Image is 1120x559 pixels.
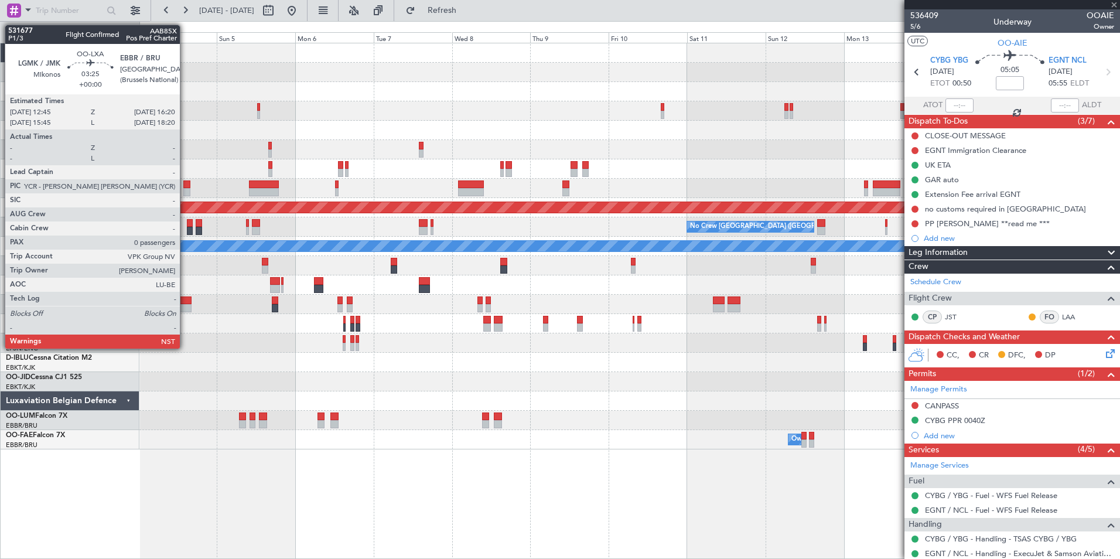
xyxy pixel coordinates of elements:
span: Permits [909,367,936,381]
div: Extension Fee arrival EGNT [925,189,1020,199]
span: OO-ZUN [6,316,35,323]
a: EGNT / NCL - Handling - ExecuJet & Samson Aviation Services [GEOGRAPHIC_DATA] / NCL [925,548,1114,558]
span: OO-WLP [6,84,35,91]
a: OO-AIEFalcon 7X [6,161,63,168]
div: FO [1040,311,1059,323]
a: JST [945,312,971,322]
span: Leg Information [909,246,968,260]
span: 536409 [910,9,938,22]
span: ATOT [923,100,943,111]
span: (1/2) [1078,367,1095,380]
span: Crew [909,260,928,274]
div: CANPASS [925,401,959,411]
span: Handling [909,518,942,531]
span: OO-JID [6,374,30,381]
a: EBBR/BRU [6,441,37,449]
div: No Crew [GEOGRAPHIC_DATA] ([GEOGRAPHIC_DATA] National) [690,218,886,236]
span: OO-ELK [6,142,32,149]
div: PP [PERSON_NAME] **read me *** [925,219,1050,229]
div: Wed 8 [452,32,531,43]
span: OOAIE [1087,9,1114,22]
span: 05:05 [1001,64,1019,76]
span: CR [979,350,989,362]
span: OO-LAH [6,200,34,207]
a: OO-FAEFalcon 7X [6,432,65,439]
span: OO-AIE [998,37,1027,49]
a: N604GFChallenger 604 [6,64,84,71]
span: OO-SLM [6,238,34,246]
span: OO-AIE [6,161,31,168]
a: EBBR/BRU [6,247,37,256]
a: OO-SLMCessna Citation XLS [6,238,99,246]
span: [DATE] - [DATE] [199,5,254,16]
span: OO-ROK [6,277,35,284]
span: ALDT [1082,100,1101,111]
span: OO-NSG [6,258,35,265]
span: OO-LUM [6,413,35,420]
div: Thu 9 [530,32,609,43]
span: OO-FAE [6,432,33,439]
span: ETOT [930,78,950,90]
span: ELDT [1070,78,1089,90]
a: CYBG / YBG - Fuel - WFS Fuel Release [925,490,1057,500]
a: EBKT/KJK [6,189,35,198]
a: D-IBLUCessna Citation M2 [6,355,92,362]
a: Schedule Crew [910,277,961,288]
a: LAA [1062,312,1088,322]
span: OO-LXA [6,296,33,304]
span: CC, [947,350,959,362]
a: EBKT/KJK [6,286,35,295]
div: CLOSE-OUT MESSAGE [925,131,1006,141]
a: OO-JIDCessna CJ1 525 [6,374,82,381]
div: [DATE] [142,23,162,33]
div: Tue 7 [374,32,452,43]
div: GAR auto [925,175,959,185]
a: EBKT/KJK [6,325,35,333]
button: All Aircraft [13,23,127,42]
span: Dispatch Checks and Weather [909,330,1020,344]
a: EBKT/KJK [6,363,35,372]
div: Add new [924,431,1114,441]
div: Underway [993,16,1032,28]
a: EBBR/BRU [6,170,37,179]
a: OO-LAHFalcon 7X [6,200,66,207]
button: Refresh [400,1,470,20]
a: OO-ROKCessna Citation CJ4 [6,277,100,284]
span: DP [1045,350,1056,362]
div: Sat 4 [138,32,217,43]
span: 05:55 [1049,78,1067,90]
a: EBBR/BRU [6,151,37,159]
span: DFC, [1008,350,1026,362]
a: EBBR/BRU [6,73,37,82]
span: OO-GPE [6,219,33,226]
div: CP [923,311,942,323]
div: Sun 12 [766,32,844,43]
span: (3/7) [1078,115,1095,127]
a: OO-LXACessna Citation CJ4 [6,296,98,304]
a: EBBR/BRU [6,228,37,237]
a: EBKT/KJK [6,383,35,391]
a: EGNT / NCL - Fuel - WFS Fuel Release [925,505,1057,515]
div: EGNT Immigration Clearance [925,145,1026,155]
span: N604GF [6,64,33,71]
div: Sat 11 [687,32,766,43]
span: [DATE] [930,66,954,78]
span: D-IBLU [6,355,29,362]
div: Add new [924,233,1114,243]
div: Fri 10 [609,32,687,43]
a: OO-LUMFalcon 7X [6,413,67,420]
span: Refresh [418,6,467,15]
a: OO-WLPGlobal 5500 [6,84,74,91]
a: OO-ZUNCessna Citation CJ4 [6,316,100,323]
div: Sun 5 [217,32,295,43]
span: OO-LUX [6,335,33,342]
span: EGNT NCL [1049,55,1087,67]
div: Mon 13 [844,32,923,43]
span: All Aircraft [30,28,124,36]
span: (4/5) [1078,443,1095,455]
a: Manage Permits [910,384,967,396]
a: EBBR/BRU [6,209,37,217]
a: Manage Services [910,460,969,472]
a: EBBR/BRU [6,93,37,101]
span: OO-HHO [6,103,36,110]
